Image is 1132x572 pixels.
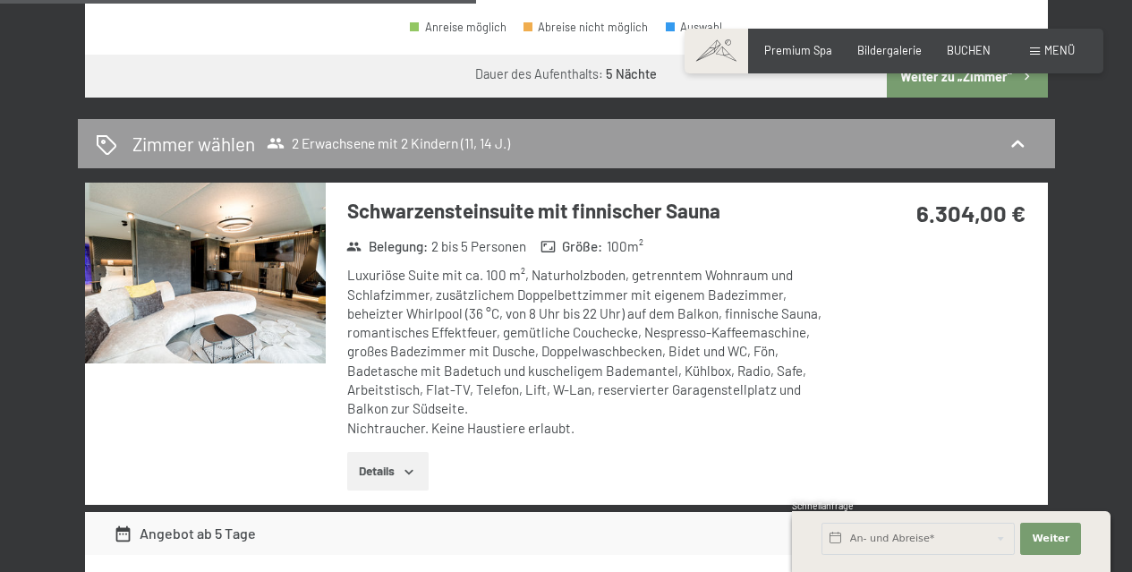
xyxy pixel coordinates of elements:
[347,266,831,438] div: Luxuriöse Suite mit ca. 100 m², Naturholzboden, getrenntem Wohnraum und Schlafzimmer, zusätzliche...
[347,197,831,225] h3: Schwarzensteinsuite mit finnischer Sauna
[1044,43,1075,57] span: Menü
[85,512,1048,555] div: Angebot ab 5 Tage6.304,00 €
[1032,532,1069,546] span: Weiter
[606,66,657,81] b: 5 Nächte
[792,500,854,511] span: Schnellanfrage
[267,134,510,152] span: 2 Erwachsene mit 2 Kindern (11, 14 J.)
[347,452,429,491] button: Details
[857,43,922,57] a: Bildergalerie
[85,183,326,363] img: mss_renderimg.php
[475,65,657,83] div: Dauer des Aufenthalts:
[410,21,506,33] div: Anreise möglich
[540,237,603,256] strong: Größe :
[764,43,832,57] a: Premium Spa
[607,237,643,256] span: 100 m²
[887,55,1047,98] button: Weiter zu „Zimmer“
[346,237,428,256] strong: Belegung :
[1020,523,1081,555] button: Weiter
[132,131,255,157] h2: Zimmer wählen
[431,237,526,256] span: 2 bis 5 Personen
[916,199,1026,226] strong: 6.304,00 €
[523,21,649,33] div: Abreise nicht möglich
[947,43,991,57] a: BUCHEN
[114,523,256,544] div: Angebot ab 5 Tage
[666,21,723,33] div: Auswahl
